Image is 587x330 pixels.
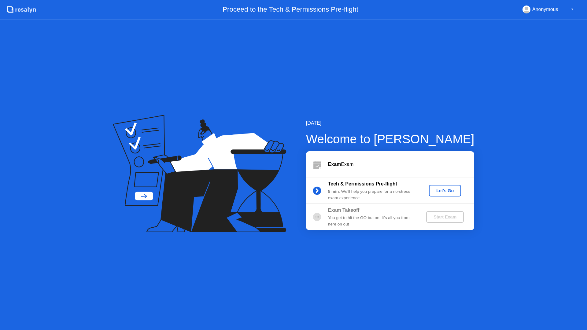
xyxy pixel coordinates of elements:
b: Tech & Permissions Pre-flight [328,181,397,186]
b: Exam [328,162,341,167]
div: [DATE] [306,119,474,127]
b: Exam Takeoff [328,207,360,213]
button: Let's Go [429,185,461,196]
div: Welcome to [PERSON_NAME] [306,130,474,148]
button: Start Exam [426,211,464,223]
div: Start Exam [429,215,461,219]
div: You get to hit the GO button! It’s all you from here on out [328,215,416,227]
div: ▼ [571,5,574,13]
div: Let's Go [431,188,459,193]
div: Anonymous [532,5,558,13]
div: : We’ll help you prepare for a no-stress exam experience [328,189,416,201]
div: Exam [328,161,474,168]
b: 5 min [328,189,339,194]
